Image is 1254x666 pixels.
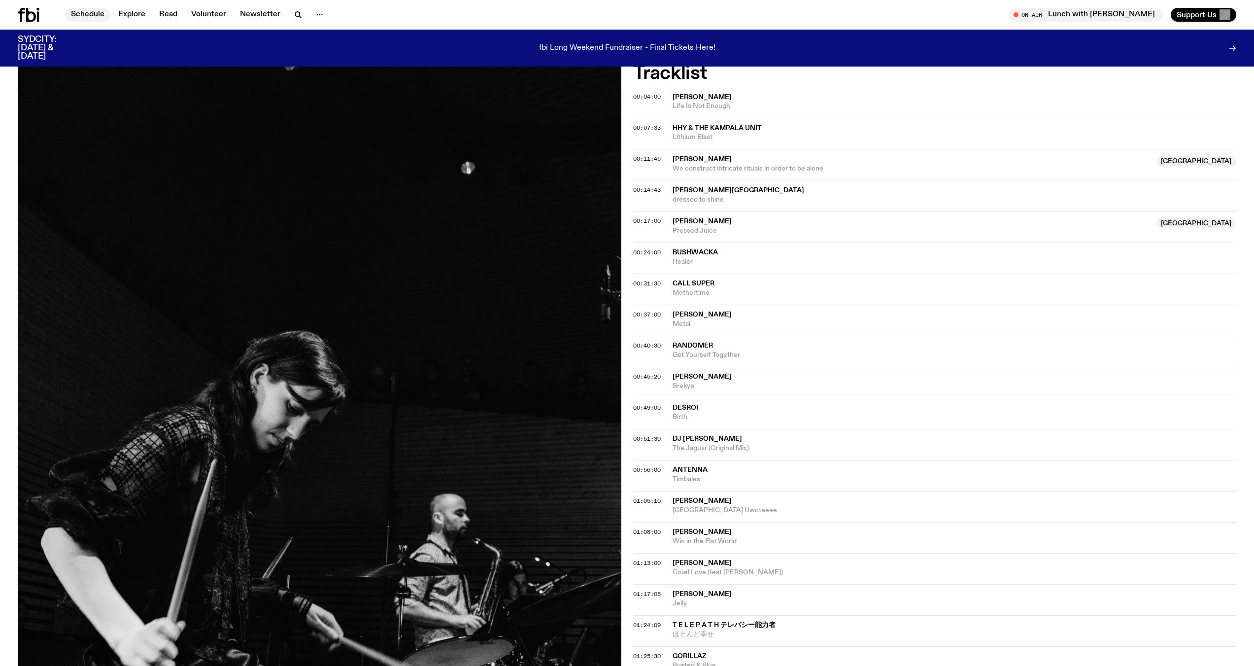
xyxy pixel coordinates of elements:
button: 00:40:30 [633,343,661,349]
button: 00:51:30 [633,436,661,442]
button: 00:04:00 [633,94,661,100]
span: Get Yourself Together [673,351,1237,360]
button: 01:25:30 [633,654,661,659]
a: Explore [112,8,151,22]
span: Jelly [673,599,1237,608]
span: Antenna [673,466,708,473]
span: [PERSON_NAME] [673,156,732,163]
span: The Jaguar (Original Mix) [673,444,1237,453]
a: Volunteer [185,8,232,22]
span: [PERSON_NAME] [673,311,732,318]
span: Randomer [673,342,713,349]
button: 00:24:00 [633,250,661,255]
span: Gorillaz [673,653,707,660]
span: Pressed Juice [673,226,1151,236]
button: 01:17:05 [633,592,661,597]
button: Support Us [1171,8,1236,22]
span: Birth [673,413,1237,422]
span: [PERSON_NAME] [673,218,732,225]
span: dressed to shine [673,195,1237,205]
span: We construct intricate rituals in order to be alone [673,164,1151,174]
a: Newsletter [234,8,286,22]
span: 00:49:00 [633,404,661,412]
button: 01:13:00 [633,561,661,566]
span: DJ [PERSON_NAME] [673,435,742,442]
span: [PERSON_NAME] [673,528,732,535]
p: fbi Long Weekend Fundraiser - Final Tickets Here! [539,44,715,53]
h3: SYDCITY: [DATE] & [DATE] [18,35,81,61]
span: 00:14:43 [633,186,661,194]
span: 00:07:33 [633,124,661,132]
span: Healer [673,257,1237,267]
span: 00:56:00 [633,466,661,474]
span: [GEOGRAPHIC_DATA] Uwoteeee [673,506,1237,515]
span: Win in the Flat World [673,537,1237,546]
button: 00:49:00 [633,405,661,411]
span: 01:24:09 [633,621,661,629]
a: Schedule [65,8,110,22]
span: 01:25:30 [633,652,661,660]
button: 00:17:00 [633,218,661,224]
span: 01:08:00 [633,528,661,536]
button: 00:14:43 [633,187,661,193]
span: Life Is Not Enough [673,102,1237,111]
span: ほとんど幸せ [673,630,1237,639]
span: Metal [673,319,1237,329]
a: Read [153,8,183,22]
span: [PERSON_NAME] [673,497,732,504]
button: 00:45:20 [633,374,661,380]
span: [GEOGRAPHIC_DATA] [1156,218,1236,228]
button: 00:31:30 [633,281,661,286]
button: 01:08:00 [633,529,661,535]
span: [GEOGRAPHIC_DATA] [1156,156,1236,166]
span: [PERSON_NAME] [673,591,732,597]
span: Lithium Blast [673,133,1237,142]
span: Timbales [673,475,1237,484]
button: 00:37:00 [633,312,661,317]
span: [PERSON_NAME] [673,373,732,380]
span: 00:31:30 [633,280,661,287]
span: Desroi [673,404,698,411]
span: Srekye [673,382,1237,391]
button: 00:56:00 [633,467,661,473]
span: 00:04:00 [633,93,661,101]
span: 00:24:00 [633,248,661,256]
span: 00:17:00 [633,217,661,225]
span: 01:13:00 [633,559,661,567]
span: [PERSON_NAME] [673,94,732,101]
span: Mothertime [673,288,1237,298]
span: 00:45:20 [633,373,661,381]
span: 00:11:46 [633,155,661,163]
span: Call Super [673,280,714,287]
span: Bushwacka [673,249,718,256]
span: Cruel Love (feat [PERSON_NAME]) [673,568,1237,577]
button: 01:24:09 [633,623,661,628]
button: 01:05:10 [633,498,661,504]
button: 00:11:46 [633,156,661,162]
button: On AirLunch with [PERSON_NAME] [1009,8,1163,22]
span: 00:51:30 [633,435,661,443]
span: 00:37:00 [633,311,661,318]
button: 00:07:33 [633,125,661,131]
span: [PERSON_NAME][GEOGRAPHIC_DATA] [673,187,804,194]
span: HHY & The Kampala Unit [673,125,762,132]
span: [PERSON_NAME] [673,560,732,566]
span: 00:40:30 [633,342,661,350]
span: t e l e p a t h テレパシー能力者 [673,622,776,629]
span: 01:05:10 [633,497,661,505]
h2: Tracklist [633,65,1237,82]
span: Support Us [1177,10,1217,19]
span: 01:17:05 [633,590,661,598]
